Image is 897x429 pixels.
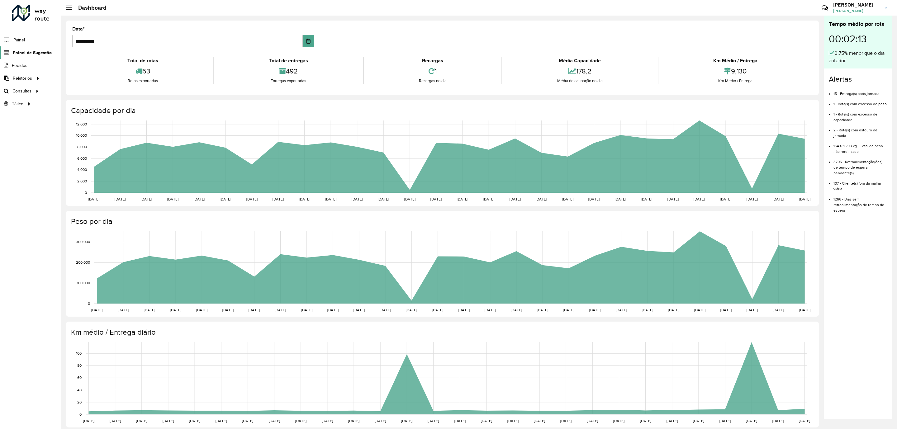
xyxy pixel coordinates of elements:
[640,419,651,423] text: [DATE]
[458,308,470,312] text: [DATE]
[773,197,784,201] text: [DATE]
[481,419,492,423] text: [DATE]
[216,419,227,423] text: [DATE]
[77,168,87,172] text: 4,000
[799,308,810,312] text: [DATE]
[613,419,624,423] text: [DATE]
[589,308,600,312] text: [DATE]
[144,308,155,312] text: [DATE]
[829,49,887,64] div: 0,75% menor que o dia anterior
[833,97,887,107] li: 1 - Rota(s) com excesso de peso
[365,78,500,84] div: Recargas no dia
[563,308,574,312] text: [DATE]
[660,78,811,84] div: Km Médio / Entrega
[693,419,704,423] text: [DATE]
[588,197,600,201] text: [DATE]
[215,57,361,64] div: Total de entregas
[365,57,500,64] div: Recargas
[365,64,500,78] div: 1
[720,308,732,312] text: [DATE]
[833,139,887,154] li: 164.636,93 kg - Total de peso não roteirizado
[242,419,253,423] text: [DATE]
[457,197,468,201] text: [DATE]
[534,419,545,423] text: [DATE]
[215,64,361,78] div: 492
[74,78,211,84] div: Rotas exportadas
[246,197,258,201] text: [DATE]
[269,419,280,423] text: [DATE]
[77,179,87,183] text: 2,000
[616,308,627,312] text: [DATE]
[694,197,705,201] text: [DATE]
[74,57,211,64] div: Total de rotas
[79,412,82,416] text: 0
[510,197,521,201] text: [DATE]
[71,106,813,115] h4: Capacidade por dia
[222,308,234,312] text: [DATE]
[833,86,887,97] li: 15 - Entrega(s) após jornada
[667,419,678,423] text: [DATE]
[833,192,887,213] li: 1266 - Dias sem retroalimentação de tempo de espera
[454,419,466,423] text: [DATE]
[747,308,758,312] text: [DATE]
[818,1,832,15] a: Contato Rápido
[667,197,679,201] text: [DATE]
[88,197,99,201] text: [DATE]
[348,419,359,423] text: [DATE]
[77,281,90,285] text: 100,000
[747,197,758,201] text: [DATE]
[301,308,312,312] text: [DATE]
[537,308,548,312] text: [DATE]
[746,419,757,423] text: [DATE]
[406,308,417,312] text: [DATE]
[77,156,87,160] text: 6,000
[694,308,705,312] text: [DATE]
[77,376,82,380] text: 60
[504,64,656,78] div: 178,2
[249,308,260,312] text: [DATE]
[141,197,152,201] text: [DATE]
[772,419,784,423] text: [DATE]
[273,197,284,201] text: [DATE]
[352,197,363,201] text: [DATE]
[375,419,386,423] text: [DATE]
[660,64,811,78] div: 9,130
[118,308,129,312] text: [DATE]
[378,197,389,201] text: [DATE]
[115,197,126,201] text: [DATE]
[833,2,880,8] h3: [PERSON_NAME]
[76,122,87,126] text: 12,000
[432,308,443,312] text: [DATE]
[485,308,496,312] text: [DATE]
[76,240,90,244] text: 300,000
[12,101,23,107] span: Tático
[720,197,731,201] text: [DATE]
[76,260,90,264] text: 200,000
[163,419,174,423] text: [DATE]
[773,308,784,312] text: [DATE]
[507,419,519,423] text: [DATE]
[799,419,810,423] text: [DATE]
[77,364,82,368] text: 80
[194,197,205,201] text: [DATE]
[77,400,82,404] text: 20
[642,308,653,312] text: [DATE]
[303,35,314,47] button: Choose Date
[401,419,412,423] text: [DATE]
[587,419,598,423] text: [DATE]
[829,75,887,84] h4: Alertas
[833,154,887,176] li: 3705 - Retroalimentação(ões) de tempo de espera pendente(s)
[72,4,107,11] h2: Dashboard
[170,308,181,312] text: [DATE]
[275,308,286,312] text: [DATE]
[88,301,90,305] text: 0
[833,107,887,123] li: 1 - Rota(s) com excesso de capacidade
[299,197,310,201] text: [DATE]
[719,419,731,423] text: [DATE]
[799,197,810,201] text: [DATE]
[483,197,494,201] text: [DATE]
[428,419,439,423] text: [DATE]
[615,197,626,201] text: [DATE]
[12,62,27,69] span: Pedidos
[136,419,147,423] text: [DATE]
